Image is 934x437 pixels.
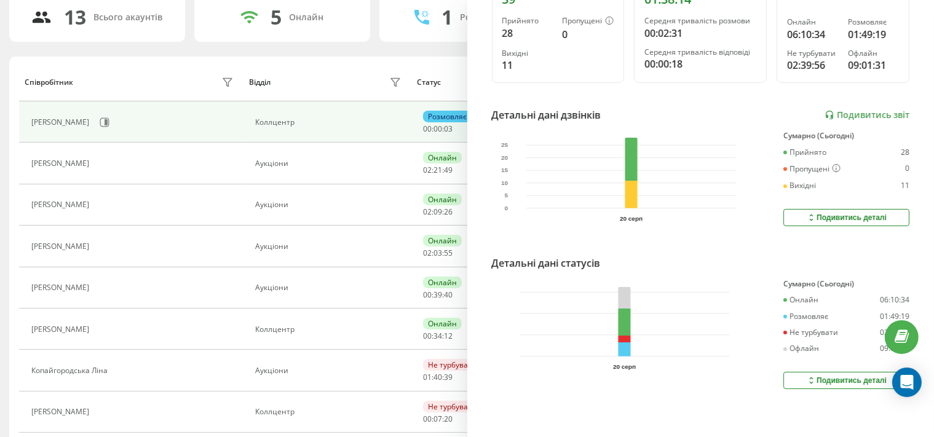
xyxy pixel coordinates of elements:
div: : : [423,166,453,175]
div: 1 [441,6,453,29]
div: Прийнято [502,17,553,25]
div: Онлайн [423,152,462,163]
div: [PERSON_NAME] [31,407,92,416]
div: Розмовляє [783,312,828,321]
text: 20 серп [620,215,643,222]
div: 01:49:19 [880,312,909,321]
div: Не турбувати [787,49,838,58]
div: Офлайн [848,49,899,58]
div: Подивитись деталі [806,213,887,222]
span: 12 [444,331,453,341]
div: [PERSON_NAME] [31,118,92,127]
div: Сумарно (Сьогодні) [783,280,909,288]
text: 10 [501,179,509,186]
div: 02:39:56 [880,328,909,337]
text: 5 [504,192,508,199]
div: 13 [64,6,86,29]
span: 34 [433,331,442,341]
span: 00 [423,414,432,424]
div: : : [423,332,453,341]
div: Не турбувати [423,359,481,371]
div: Детальні дані статусів [492,256,601,270]
div: [PERSON_NAME] [31,200,92,209]
div: Не турбувати [783,328,838,337]
span: 20 [444,414,453,424]
span: 55 [444,248,453,258]
span: 02 [423,165,432,175]
div: Аукціони [255,200,404,209]
div: Онлайн [783,296,818,304]
div: Онлайн [423,235,462,246]
div: 0 [562,27,614,42]
span: 26 [444,207,453,217]
div: Вихідні [783,181,816,190]
span: 07 [433,414,442,424]
div: Офлайн [783,344,819,353]
button: Подивитись деталі [783,372,909,389]
span: 03 [444,124,453,134]
div: Не турбувати [423,401,481,412]
span: 40 [444,289,453,300]
div: Вихідні [502,49,553,58]
div: Розмовляє [848,18,899,26]
div: 11 [502,58,553,73]
div: Онлайн [423,194,462,205]
span: 00 [423,331,432,341]
div: Детальні дані дзвінків [492,108,601,122]
div: 09:01:31 [880,344,909,353]
span: 49 [444,165,453,175]
span: 39 [444,372,453,382]
span: 02 [423,207,432,217]
div: Онлайн [787,18,838,26]
div: [PERSON_NAME] [31,159,92,168]
div: Онлайн [423,318,462,329]
text: 20 [501,154,509,161]
div: Статус [417,78,441,87]
span: 03 [433,248,442,258]
div: Пропущені [562,17,614,26]
span: 09 [433,207,442,217]
div: Прийнято [783,148,826,157]
div: 5 [271,6,282,29]
div: : : [423,208,453,216]
div: : : [423,373,453,382]
button: Подивитись деталі [783,209,909,226]
div: 28 [901,148,909,157]
span: 39 [433,289,442,300]
div: Середня тривалість відповіді [644,48,756,57]
div: 0 [905,164,909,174]
div: Онлайн [289,12,323,23]
div: 02:39:56 [787,58,838,73]
div: 01:49:19 [848,27,899,42]
div: Аукціони [255,283,404,292]
text: 20 серп [613,363,636,370]
text: 0 [504,205,508,211]
div: 28 [502,26,553,41]
span: 00 [433,124,442,134]
div: Онлайн [423,277,462,288]
div: [PERSON_NAME] [31,325,92,334]
div: Відділ [249,78,271,87]
div: 00:02:31 [644,26,756,41]
div: Аукціони [255,159,404,168]
div: : : [423,415,453,423]
span: 01 [423,372,432,382]
span: 00 [423,289,432,300]
text: 15 [501,167,509,174]
div: Копайгородська Ліна [31,366,111,375]
div: : : [423,249,453,258]
div: 11 [901,181,909,190]
div: Аукціони [255,366,404,375]
div: : : [423,291,453,299]
div: [PERSON_NAME] [31,283,92,292]
div: Розмовляє [423,111,472,122]
div: Середня тривалість розмови [644,17,756,25]
div: 09:01:31 [848,58,899,73]
div: : : [423,125,453,133]
div: Сумарно (Сьогодні) [783,132,909,140]
span: 21 [433,165,442,175]
div: Аукціони [255,242,404,251]
div: Коллцентр [255,118,404,127]
span: 02 [423,248,432,258]
div: Розмовляють [460,12,520,23]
